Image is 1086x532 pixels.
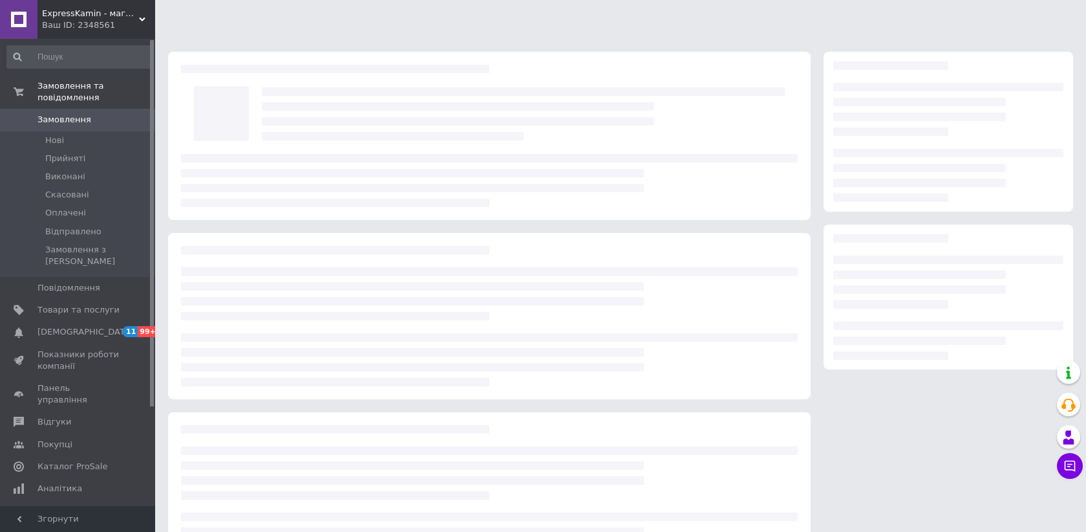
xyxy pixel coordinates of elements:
[37,282,100,294] span: Повідомлення
[45,153,85,164] span: Прийняті
[45,135,64,146] span: Нові
[37,349,120,372] span: Показники роботи компанії
[45,207,86,219] span: Оплачені
[37,505,120,528] span: Інструменти веб-майстра та SEO
[37,416,71,428] span: Відгуки
[37,483,82,494] span: Аналітика
[45,171,85,183] span: Виконані
[1057,453,1083,479] button: Чат з покупцем
[37,326,133,338] span: [DEMOGRAPHIC_DATA]
[45,189,89,201] span: Скасовані
[6,45,153,69] input: Пошук
[42,8,139,19] span: ExpressKamin - магазин изразцових каминов и печей
[37,304,120,316] span: Товари та послуги
[37,382,120,406] span: Панель управління
[37,114,91,126] span: Замовлення
[42,19,155,31] div: Ваш ID: 2348561
[37,80,155,104] span: Замовлення та повідомлення
[123,326,138,337] span: 11
[37,439,72,450] span: Покупці
[138,326,159,337] span: 99+
[45,226,101,238] span: Відправлено
[37,461,107,472] span: Каталог ProSale
[45,244,151,267] span: Замовлення з [PERSON_NAME]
